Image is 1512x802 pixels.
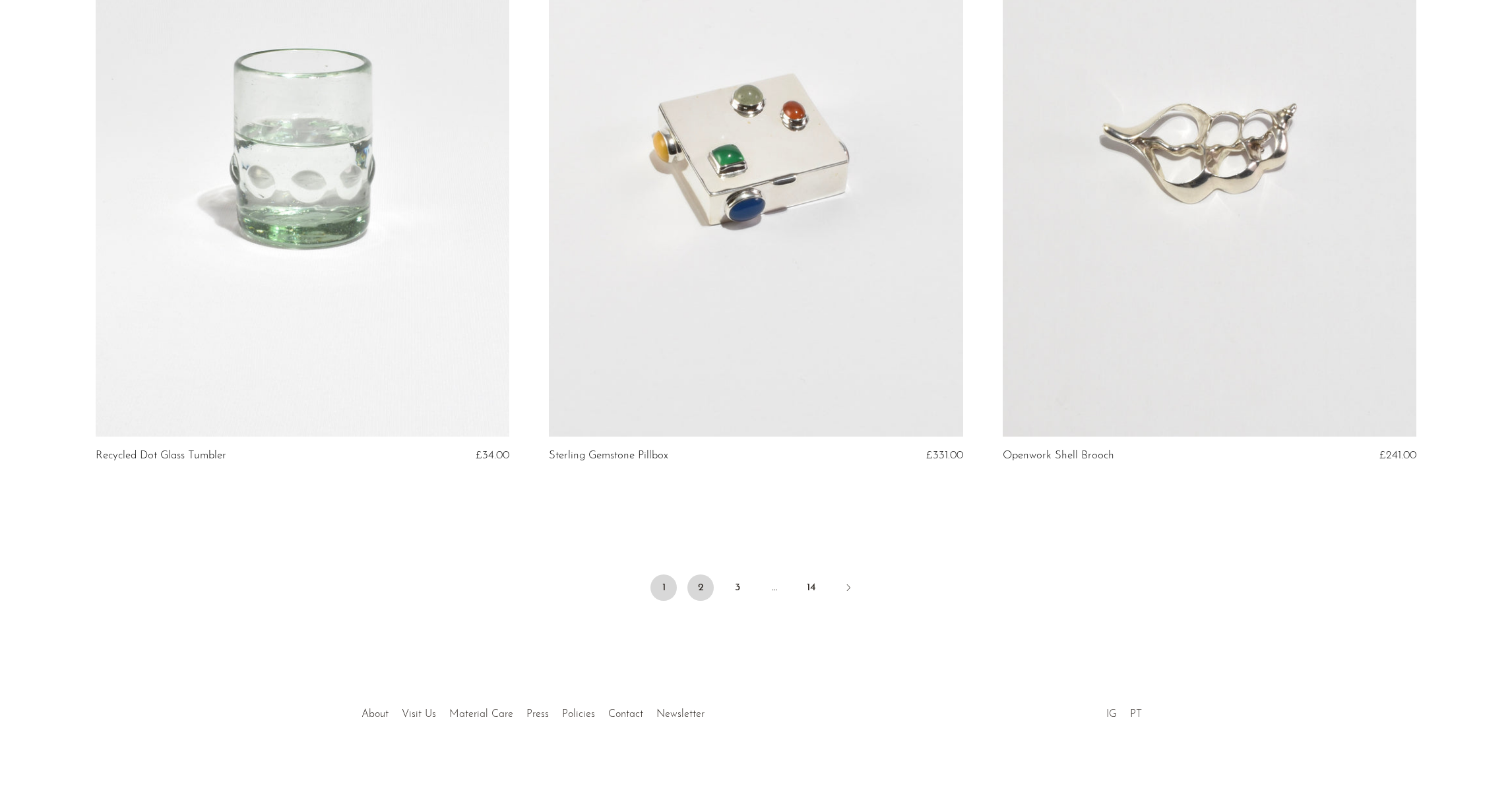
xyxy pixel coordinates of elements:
[687,574,714,601] a: 2
[761,574,788,601] span: …
[724,574,751,601] a: 3
[402,709,436,720] a: Visit Us
[650,574,677,601] span: 1
[835,574,862,603] a: Next
[926,450,963,461] span: £331.00
[526,709,549,720] a: Press
[608,709,643,720] a: Contact
[362,709,389,720] a: About
[449,709,513,720] a: Material Care
[355,698,711,724] ul: Quick links
[1106,709,1117,720] a: IG
[96,450,226,462] a: Recycled Dot Glass Tumbler
[476,450,509,461] span: £34.00
[1003,450,1114,462] a: Openwork Shell Brooch
[1130,709,1142,720] a: PT
[798,574,825,601] a: 14
[1379,450,1416,461] span: £241.00
[562,709,595,720] a: Policies
[549,450,668,462] a: Sterling Gemstone Pillbox
[1100,698,1149,724] ul: Social Medias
